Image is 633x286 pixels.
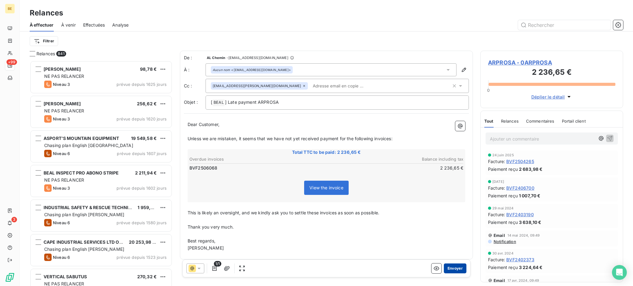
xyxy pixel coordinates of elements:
span: Paiement reçu [488,219,518,225]
span: Niveau 3 [53,116,70,121]
span: Niveau 3 [53,186,70,191]
span: 2 211,94 € [135,170,157,175]
label: Cc : [184,83,206,89]
span: Paiement reçu [488,192,518,199]
input: Adresse email en copie ... [310,81,382,90]
span: VERTICAL SABUTUS [44,274,87,279]
button: Filtrer [30,36,58,46]
span: NE PAS RELANCER [44,177,84,183]
span: Relances [36,51,55,57]
span: INDUSTRIAL SAFETY & RESCUE TECHNIQUES LTD [44,205,150,210]
span: [EMAIL_ADDRESS][PERSON_NAME][DOMAIN_NAME] [213,84,301,88]
span: À venir [61,22,76,28]
span: [DATE] [492,180,504,183]
span: 2 683,98 € [519,166,543,172]
span: 3 [11,217,17,222]
span: prévue depuis 1620 jours [117,116,167,121]
span: Niveau 6 [53,220,70,225]
label: À : [184,67,206,73]
span: Total TTC to be paid: 2 236,65 € [189,149,464,155]
span: 1 007,70 € [519,192,541,199]
span: AL Chemin [207,56,225,60]
span: BVF2403190 [506,211,534,218]
span: [PERSON_NAME] [44,66,81,72]
span: Niveau 6 [53,255,70,260]
a: +99 [5,61,15,70]
span: CAPE INDUSTRIAL SERVICES LTD ONSHORE [44,239,138,245]
span: prévue depuis 1602 jours [117,186,167,191]
span: Notification [493,239,516,244]
span: Facture : [488,256,505,263]
span: Objet : [184,99,198,105]
span: 20 253,98 £GB [129,239,161,245]
span: BEAL [213,99,225,106]
span: BVF2402373 [506,256,534,263]
span: ] Late payment ARPROSA [225,99,279,105]
span: Analyse [112,22,129,28]
span: 256,62 € [137,101,157,106]
h3: Relances [30,7,63,19]
span: Facture : [488,185,505,191]
span: View the invoice [309,185,343,190]
button: Envoyer [444,263,466,273]
button: Déplier le détail [529,93,574,100]
span: Paiement reçu [488,166,518,172]
div: <[EMAIL_ADDRESS][DOMAIN_NAME]> [213,68,291,72]
span: Niveau 6 [53,151,70,156]
span: 29 mai 2024 [492,206,514,210]
th: Overdue invoices [189,156,326,162]
span: À effectuer [30,22,54,28]
span: 30 avr. 2024 [492,251,513,255]
span: De : [184,55,206,61]
span: Commentaires [526,119,554,124]
span: prévue depuis 1580 jours [117,220,167,225]
span: 270,32 € [137,274,157,279]
span: ASPORT'S MOUNTAIN EQUIPMENT [44,136,119,141]
span: +99 [6,59,17,65]
span: [PERSON_NAME] [188,245,224,250]
span: 0 [487,88,490,93]
th: Balance including tax [327,156,464,162]
span: 24 juin 2025 [492,153,514,157]
span: 3 638,10 € [519,219,542,225]
span: prévue depuis 1607 jours [117,151,167,156]
em: Aucun nom [213,68,230,72]
span: 17 avr. 2024, 09:49 [508,279,539,282]
span: 841 [56,51,66,57]
span: [PERSON_NAME] [44,101,81,106]
span: 98,78 € [140,66,157,72]
span: NE PAS RELANCER [44,108,84,113]
span: BEAL INSPECT PRO ABONO STRIPE [44,170,119,175]
span: Dear Customer, [188,122,219,127]
td: 2 236,65 € [327,165,464,171]
span: Portail client [562,119,586,124]
span: 14 mai 2024, 09:49 [508,233,540,237]
div: Open Intercom Messenger [612,265,627,280]
span: Best regards, [188,238,215,243]
span: Tout [484,119,494,124]
span: - [EMAIL_ADDRESS][DOMAIN_NAME] [227,56,288,60]
span: This is likely an oversight, and we kindly ask you to settle these invoices as soon as possible. [188,210,379,215]
span: prévue depuis 1523 jours [117,255,167,260]
div: BE [5,4,15,14]
span: 1 959,40 € [138,205,160,210]
span: Déplier le détail [531,94,565,100]
span: Paiement reçu [488,264,518,271]
img: Logo LeanPay [5,272,15,282]
span: BVF2406700 [506,185,534,191]
span: Unless we are mistaken, it seems that we have not yet received payment for the following invoices: [188,136,393,141]
span: Chasing plan English [PERSON_NAME] [44,212,124,217]
span: BVF2504265 [506,158,534,165]
span: 3 224,64 € [519,264,543,271]
span: ARPROSA - 0ARPROSA [488,58,615,67]
span: Effectuées [83,22,105,28]
span: Chasing plan English [GEOGRAPHIC_DATA] [44,143,133,148]
span: Chasing plan English [PERSON_NAME] [44,246,124,252]
input: Rechercher [518,20,611,30]
span: 19 549,58 € [131,136,157,141]
span: 1/1 [214,261,221,267]
span: Facture : [488,158,505,165]
span: prévue depuis 1625 jours [117,82,167,87]
span: Facture : [488,211,505,218]
span: [ [211,99,212,105]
